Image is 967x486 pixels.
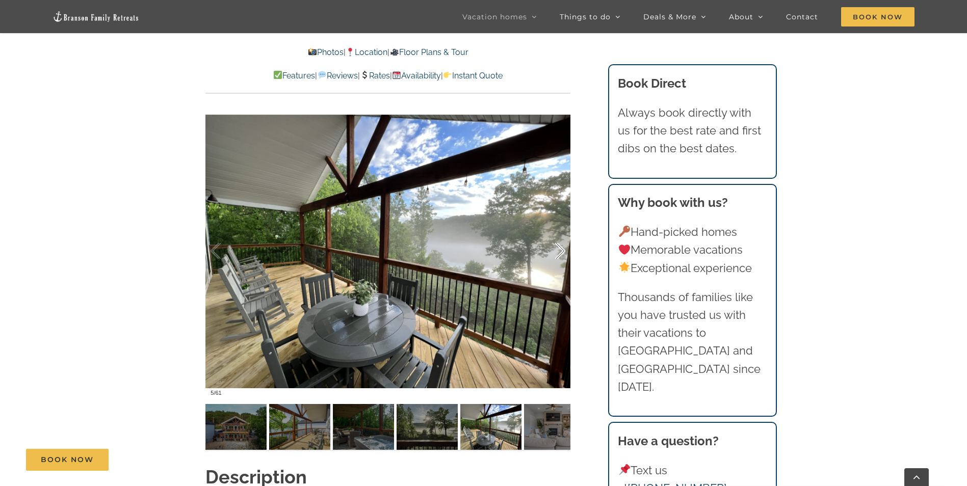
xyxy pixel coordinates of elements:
a: Floor Plans & Tour [389,47,468,57]
h3: Book Direct [618,74,767,93]
span: Vacation homes [462,13,527,20]
h3: Why book with us? [618,194,767,212]
span: Deals & More [643,13,696,20]
p: Hand-picked homes Memorable vacations Exceptional experience [618,223,767,277]
img: ❤️ [619,244,630,255]
a: Availability [392,71,441,80]
img: 📸 [308,48,317,56]
span: Things to do [560,13,611,20]
p: Thousands of families like you have trusted us with their vacations to [GEOGRAPHIC_DATA] and [GEO... [618,288,767,396]
a: Book Now [26,449,109,471]
h3: Have a question? [618,432,767,450]
img: Blue-Pearl-vacation-home-rental-Lake-Taneycomo-2145-scaled.jpg-nggid03931-ngg0dyn-120x90-00f0w010... [269,404,330,450]
p: Always book directly with us for the best rate and first dibs on the best dates. [618,104,767,158]
img: 💬 [318,71,326,79]
a: Instant Quote [443,71,503,80]
span: About [729,13,753,20]
img: Blue-Pearl-vacation-home-rental-Lake-Taneycomo-2047-scaled.jpg-nggid03903-ngg0dyn-120x90-00f0w010... [524,404,585,450]
a: Location [346,47,387,57]
img: 💲 [360,71,369,79]
img: Branson Family Retreats Logo [53,11,139,22]
img: Blue-Pearl-lakefront-vacation-rental-home-fog-2-scaled.jpg-nggid03889-ngg0dyn-120x90-00f0w010c011... [397,404,458,450]
img: Lake-Taneycomo-lakefront-vacation-home-rental-Branson-Family-Retreats-1013-scaled.jpg-nggid041010... [205,404,267,450]
img: 🔑 [619,226,630,237]
img: ✅ [274,71,282,79]
img: 🎥 [390,48,399,56]
img: 🌟 [619,262,630,273]
img: Blue-Pearl-lakefront-vacation-rental-home-fog-3-scaled.jpg-nggid03890-ngg0dyn-120x90-00f0w010c011... [460,404,521,450]
img: 👉 [443,71,452,79]
a: Reviews [317,71,357,80]
img: 📍 [346,48,354,56]
a: Rates [360,71,390,80]
span: Book Now [841,7,914,26]
p: | | [205,46,570,59]
img: 📆 [393,71,401,79]
a: Features [273,71,315,80]
span: Book Now [41,455,94,464]
a: Photos [308,47,344,57]
img: Blue-Pearl-vacation-home-rental-Lake-Taneycomo-2155-scaled.jpg-nggid03945-ngg0dyn-120x90-00f0w010... [333,404,394,450]
p: | | | | [205,69,570,83]
span: Contact [786,13,818,20]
